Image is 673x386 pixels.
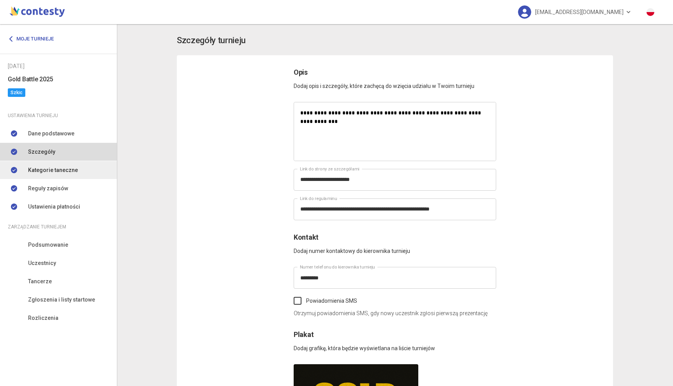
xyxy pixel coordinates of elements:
[28,277,52,286] span: Tancerze
[294,297,357,305] label: Powiadomienia SMS
[294,243,496,255] p: Dodaj numer kontaktowy do kierownika turnieju
[294,340,496,353] p: Dodaj grafikę, która będzie wyświetlana na liście turniejów
[28,295,95,304] span: Zgłoszenia i listy startowe
[28,240,68,249] span: Podsumowanie
[294,78,496,90] p: Dodaj opis i szczegóły, które zachęcą do wzięcia udziału w Twoim turnieju
[294,68,308,76] span: Opis
[8,111,109,120] div: Ustawienia turnieju
[28,259,56,267] span: Uczestnicy
[28,147,55,156] span: Szczegóły
[294,330,314,339] span: Plakat
[294,309,496,318] p: Otrzymuj powiadomienia SMS, gdy nowy uczestnik zgłosi pierwszą prezentację
[535,4,624,20] span: [EMAIL_ADDRESS][DOMAIN_NAME]
[28,202,80,211] span: Ustawienia płatności
[8,88,25,97] span: Szkic
[28,184,68,193] span: Reguły zapisów
[28,314,58,322] span: Rozliczenia
[177,34,613,47] app-title: settings-details.title
[8,223,66,231] span: Zarządzanie turniejem
[28,166,78,174] span: Kategorie taneczne
[8,32,60,46] a: Moje turnieje
[8,62,109,70] div: [DATE]
[294,233,319,241] span: Kontakt
[177,34,246,47] h3: Szczegóły turnieju
[28,129,74,138] span: Dane podstawowe
[8,74,109,84] h6: Gold Battle 2025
